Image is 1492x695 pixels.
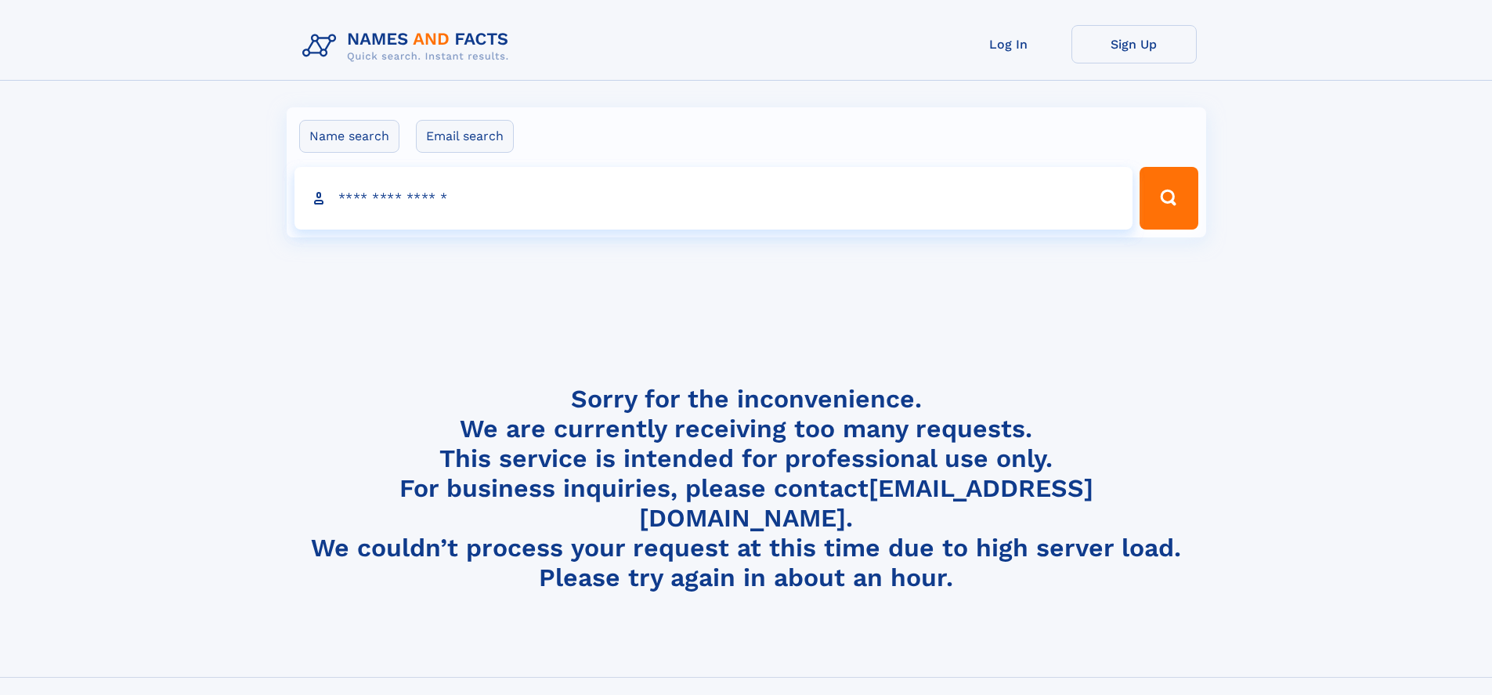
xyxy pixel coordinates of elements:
[1071,25,1197,63] a: Sign Up
[416,120,514,153] label: Email search
[946,25,1071,63] a: Log In
[296,25,522,67] img: Logo Names and Facts
[299,120,399,153] label: Name search
[294,167,1133,230] input: search input
[296,384,1197,593] h4: Sorry for the inconvenience. We are currently receiving too many requests. This service is intend...
[639,473,1093,533] a: [EMAIL_ADDRESS][DOMAIN_NAME]
[1140,167,1198,230] button: Search Button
